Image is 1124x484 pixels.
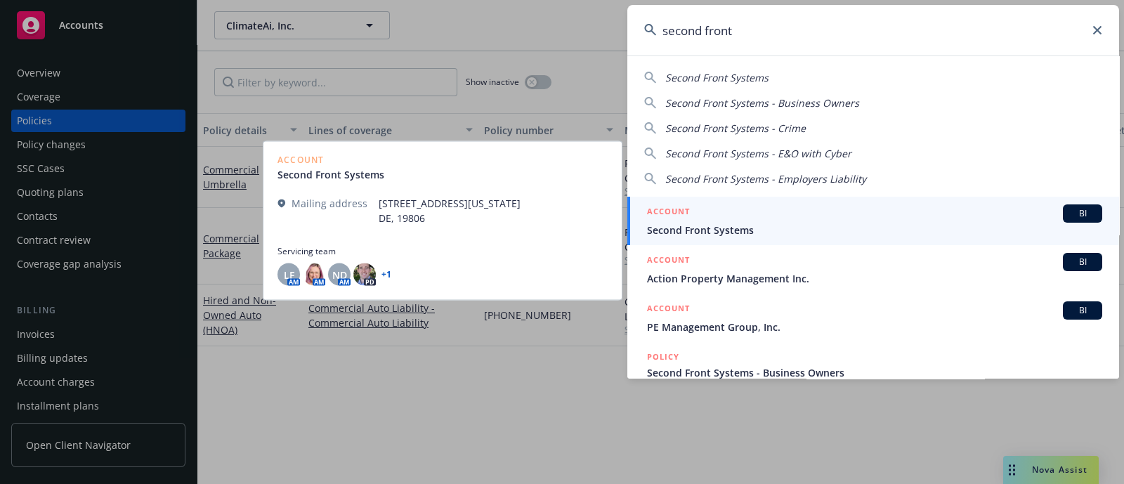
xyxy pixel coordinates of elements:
[627,245,1119,294] a: ACCOUNTBIAction Property Management Inc.
[647,320,1102,334] span: PE Management Group, Inc.
[1069,304,1097,317] span: BI
[665,122,806,135] span: Second Front Systems - Crime
[647,223,1102,237] span: Second Front Systems
[647,350,679,364] h5: POLICY
[627,5,1119,55] input: Search...
[647,253,690,270] h5: ACCOUNT
[665,71,769,84] span: Second Front Systems
[647,204,690,221] h5: ACCOUNT
[1069,256,1097,268] span: BI
[647,271,1102,286] span: Action Property Management Inc.
[665,147,851,160] span: Second Front Systems - E&O with Cyber
[647,365,1102,380] span: Second Front Systems - Business Owners
[627,294,1119,342] a: ACCOUNTBIPE Management Group, Inc.
[665,96,859,110] span: Second Front Systems - Business Owners
[627,197,1119,245] a: ACCOUNTBISecond Front Systems
[627,342,1119,403] a: POLICYSecond Front Systems - Business Owners
[665,172,866,185] span: Second Front Systems - Employers Liability
[1069,207,1097,220] span: BI
[647,301,690,318] h5: ACCOUNT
